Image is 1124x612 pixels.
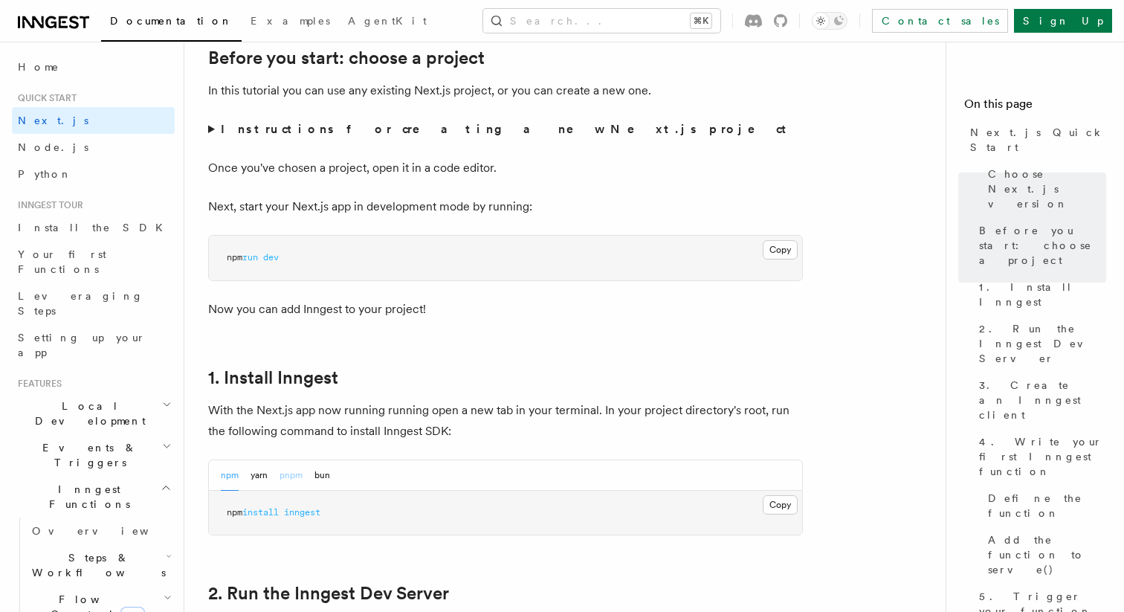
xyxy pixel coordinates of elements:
a: 2. Run the Inngest Dev Server [208,583,449,604]
span: npm [227,507,242,518]
a: Documentation [101,4,242,42]
a: 4. Write your first Inngest function [973,428,1106,485]
h4: On this page [964,95,1106,119]
span: Choose Next.js version [988,167,1106,211]
span: Inngest tour [12,199,83,211]
button: Copy [763,240,798,260]
a: 3. Create an Inngest client [973,372,1106,428]
button: Events & Triggers [12,434,175,476]
button: yarn [251,460,268,491]
a: Before you start: choose a project [208,48,485,68]
span: Add the function to serve() [988,532,1106,577]
span: Local Development [12,399,162,428]
span: Overview [32,525,185,537]
a: Contact sales [872,9,1008,33]
strong: Instructions for creating a new Next.js project [221,122,792,136]
span: 3. Create an Inngest client [979,378,1106,422]
a: Setting up your app [12,324,175,366]
span: Steps & Workflows [26,550,166,580]
a: AgentKit [339,4,436,40]
a: Install the SDK [12,214,175,241]
a: Node.js [12,134,175,161]
span: install [242,507,279,518]
span: Next.js [18,115,88,126]
a: Before you start: choose a project [973,217,1106,274]
span: Examples [251,15,330,27]
span: Before you start: choose a project [979,223,1106,268]
a: Sign Up [1014,9,1112,33]
span: Node.js [18,141,88,153]
span: 1. Install Inngest [979,280,1106,309]
span: Install the SDK [18,222,172,233]
span: Next.js Quick Start [970,125,1106,155]
a: Add the function to serve() [982,526,1106,583]
kbd: ⌘K [691,13,711,28]
a: Define the function [982,485,1106,526]
span: Home [18,59,59,74]
a: Overview [26,518,175,544]
span: Inngest Functions [12,482,161,512]
span: dev [263,252,279,262]
a: Choose Next.js version [982,161,1106,217]
a: Examples [242,4,339,40]
a: Next.js Quick Start [964,119,1106,161]
a: 1. Install Inngest [973,274,1106,315]
a: Python [12,161,175,187]
p: Once you've chosen a project, open it in a code editor. [208,158,803,178]
span: Documentation [110,15,233,27]
a: 1. Install Inngest [208,367,338,388]
span: 4. Write your first Inngest function [979,434,1106,479]
span: Leveraging Steps [18,290,143,317]
a: 2. Run the Inngest Dev Server [973,315,1106,372]
span: 2. Run the Inngest Dev Server [979,321,1106,366]
span: npm [227,252,242,262]
button: npm [221,460,239,491]
button: pnpm [280,460,303,491]
p: Now you can add Inngest to your project! [208,299,803,320]
summary: Instructions for creating a new Next.js project [208,119,803,140]
span: inngest [284,507,320,518]
a: Leveraging Steps [12,283,175,324]
span: AgentKit [348,15,427,27]
a: Next.js [12,107,175,134]
a: Your first Functions [12,241,175,283]
a: Home [12,54,175,80]
span: Setting up your app [18,332,146,358]
button: Toggle dark mode [812,12,847,30]
span: Python [18,168,72,180]
button: Copy [763,495,798,515]
span: Your first Functions [18,248,106,275]
button: bun [314,460,330,491]
p: Next, start your Next.js app in development mode by running: [208,196,803,217]
span: Define the function [988,491,1106,521]
button: Steps & Workflows [26,544,175,586]
button: Search...⌘K [483,9,720,33]
span: run [242,252,258,262]
button: Inngest Functions [12,476,175,518]
p: With the Next.js app now running running open a new tab in your terminal. In your project directo... [208,400,803,442]
span: Features [12,378,62,390]
button: Local Development [12,393,175,434]
span: Quick start [12,92,77,104]
span: Events & Triggers [12,440,162,470]
p: In this tutorial you can use any existing Next.js project, or you can create a new one. [208,80,803,101]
